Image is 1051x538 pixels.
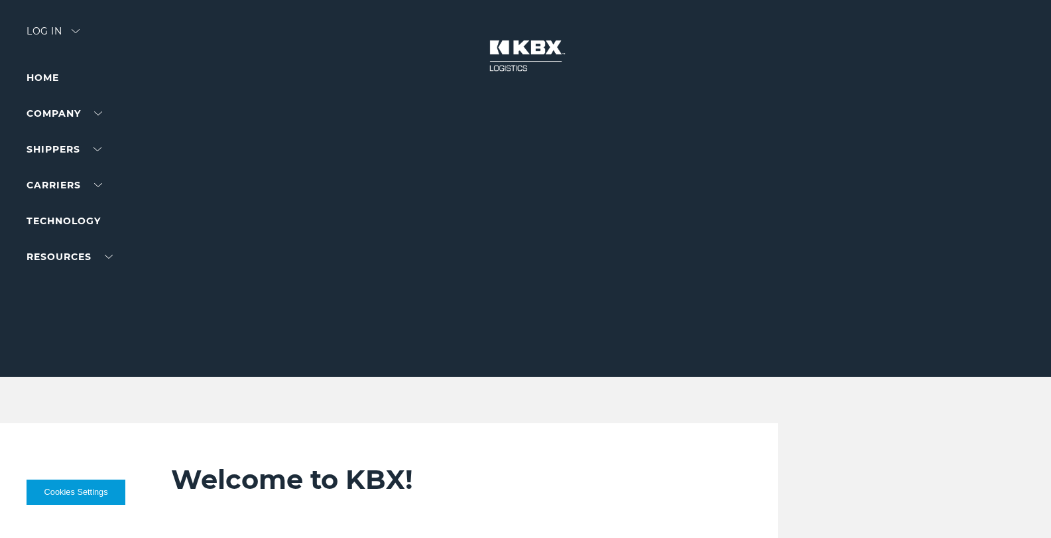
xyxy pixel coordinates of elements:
[27,72,59,84] a: Home
[27,179,102,191] a: Carriers
[476,27,576,85] img: kbx logo
[27,143,101,155] a: SHIPPERS
[27,107,102,119] a: Company
[27,251,113,263] a: RESOURCES
[27,480,125,505] button: Cookies Settings
[72,29,80,33] img: arrow
[171,463,739,496] h2: Welcome to KBX!
[27,27,80,46] div: Log in
[27,215,101,227] a: Technology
